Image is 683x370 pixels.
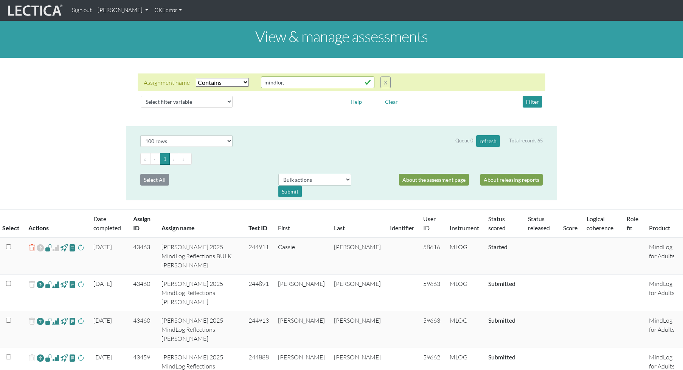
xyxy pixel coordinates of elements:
[649,224,670,231] a: Product
[347,96,365,108] button: Help
[61,353,68,362] span: view
[347,97,365,105] a: Help
[129,210,157,238] th: Assign ID
[419,311,446,348] td: 59663
[273,311,329,348] td: [PERSON_NAME]
[445,275,484,311] td: MLOG
[69,317,76,325] span: view
[380,76,391,88] button: X
[77,317,84,326] span: rescore
[89,237,129,275] td: [DATE]
[28,316,36,327] span: delete
[77,280,84,289] span: rescore
[244,210,273,238] th: Test ID
[52,243,59,252] span: Analyst score
[95,3,151,18] a: [PERSON_NAME]
[450,224,479,231] a: Instrument
[244,237,273,275] td: 244911
[61,317,68,325] span: view
[419,275,446,311] td: 59663
[37,242,44,253] span: Reopen
[488,353,515,361] a: Completed = assessment has been completed; CS scored = assessment has been CLAS scored; LS scored...
[6,3,63,18] img: lecticalive
[144,78,190,87] div: Assignment name
[523,96,542,108] button: Filter
[69,280,76,289] span: view
[644,237,683,275] td: MindLog for Adults
[129,275,157,311] td: 43460
[488,243,508,250] a: Completed = assessment has been completed; CS scored = assessment has been CLAS scored; LS scored...
[334,224,345,231] a: Last
[273,237,329,275] td: Cassie
[52,317,59,326] span: Analyst score
[45,353,52,362] span: view
[37,316,44,327] a: Reopen
[129,237,157,275] td: 43463
[28,353,36,364] span: delete
[244,311,273,348] td: 244913
[244,275,273,311] td: 244891
[157,237,244,275] td: [PERSON_NAME] 2025 MindLog Reflections BULK [PERSON_NAME]
[455,135,543,147] div: Queue 0 Total records 65
[445,311,484,348] td: MLOG
[52,280,59,289] span: Analyst score
[28,279,36,290] span: delete
[627,215,638,231] a: Role fit
[278,224,290,231] a: First
[644,311,683,348] td: MindLog for Adults
[480,174,543,186] a: About releasing reports
[160,153,170,165] button: Go to page 1
[52,353,59,362] span: Analyst score
[93,215,121,231] a: Date completed
[399,174,469,186] a: About the assessment page
[587,215,613,231] a: Logical coherence
[329,311,385,348] td: [PERSON_NAME]
[140,153,543,165] ul: Pagination
[28,242,36,253] a: delete
[329,237,385,275] td: [PERSON_NAME]
[273,275,329,311] td: [PERSON_NAME]
[488,215,506,231] a: Status scored
[488,317,515,324] a: Completed = assessment has been completed; CS scored = assessment has been CLAS scored; LS scored...
[390,224,414,231] a: Identifier
[45,243,52,252] span: view
[37,353,44,364] a: Reopen
[382,96,401,108] button: Clear
[24,210,89,238] th: Actions
[69,353,76,362] span: view
[476,135,500,147] button: refresh
[278,186,302,197] div: Submit
[423,215,436,231] a: User ID
[140,174,169,186] button: Select All
[69,243,76,252] span: view
[77,243,84,252] span: rescore
[528,215,550,231] a: Status released
[488,280,515,287] a: Completed = assessment has been completed; CS scored = assessment has been CLAS scored; LS scored...
[644,275,683,311] td: MindLog for Adults
[89,275,129,311] td: [DATE]
[45,317,52,325] span: view
[151,3,185,18] a: CKEditor
[61,280,68,289] span: view
[157,210,244,238] th: Assign name
[69,3,95,18] a: Sign out
[419,237,446,275] td: 58616
[329,275,385,311] td: [PERSON_NAME]
[157,275,244,311] td: [PERSON_NAME] 2025 MindLog Reflections [PERSON_NAME]
[89,311,129,348] td: [DATE]
[445,237,484,275] td: MLOG
[563,224,577,231] a: Score
[61,243,68,252] span: view
[129,311,157,348] td: 43460
[77,353,84,362] span: rescore
[45,280,52,289] span: view
[157,311,244,348] td: [PERSON_NAME] 2025 MindLog Reflections [PERSON_NAME]
[37,279,44,290] a: Reopen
